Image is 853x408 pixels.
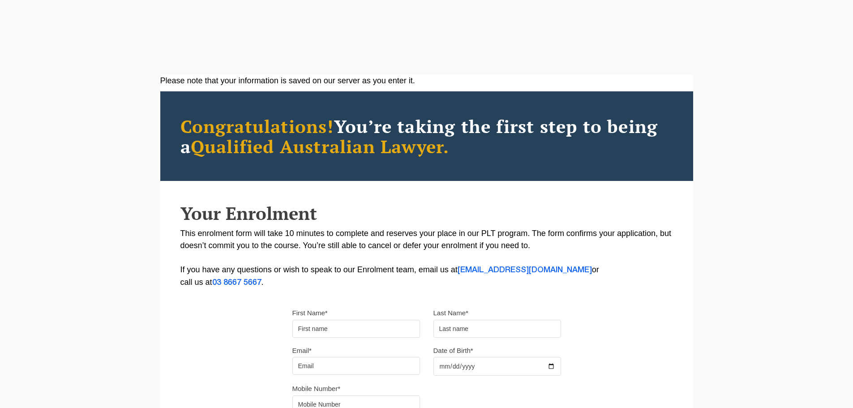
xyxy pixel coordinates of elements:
p: This enrolment form will take 10 minutes to complete and reserves your place in our PLT program. ... [180,228,673,289]
input: Email [292,357,420,375]
label: First Name* [292,309,328,318]
label: Mobile Number* [292,384,341,393]
span: Congratulations! [180,114,334,138]
input: First name [292,320,420,338]
a: 03 8667 5667 [212,279,261,286]
input: Last name [433,320,561,338]
div: Please note that your information is saved on our server as you enter it. [160,75,693,87]
a: [EMAIL_ADDRESS][DOMAIN_NAME] [458,266,592,274]
h2: You’re taking the first step to being a [180,116,673,156]
span: Qualified Australian Lawyer. [191,134,450,158]
label: Last Name* [433,309,468,318]
label: Date of Birth* [433,346,473,355]
h2: Your Enrolment [180,203,673,223]
label: Email* [292,346,312,355]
